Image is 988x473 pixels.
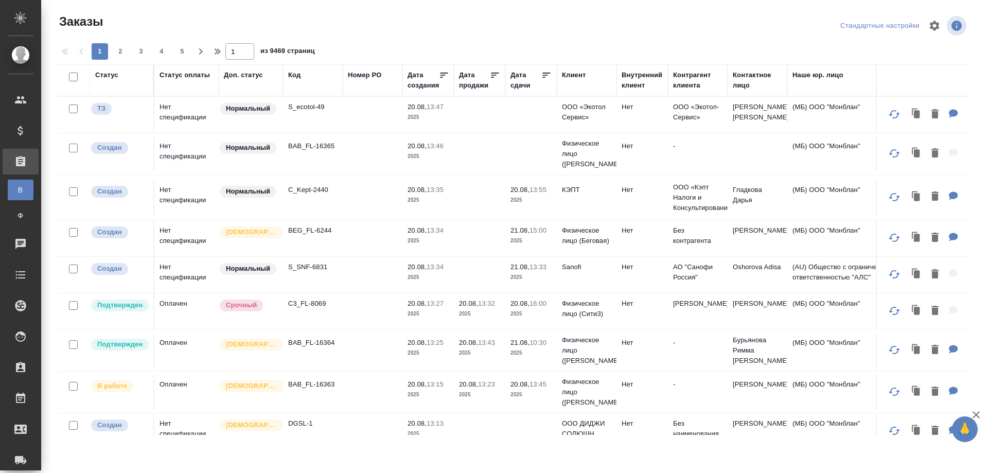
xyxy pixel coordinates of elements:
[907,264,926,285] button: Клонировать
[907,381,926,402] button: Клонировать
[510,300,530,307] p: 20.08,
[57,13,103,30] span: Заказы
[408,429,449,439] p: 2025
[154,413,219,449] td: Нет спецификации
[787,332,911,369] td: (МБ) ООО "Монблан"
[673,262,722,283] p: АО "Санофи Россия"
[882,225,907,250] button: Обновить
[408,348,449,358] p: 2025
[562,225,611,246] p: Физическое лицо (Беговая)
[787,97,911,133] td: (МБ) ООО "Монблан"
[160,70,210,80] div: Статус оплаты
[907,186,926,207] button: Клонировать
[154,257,219,293] td: Нет спецификации
[154,374,219,410] td: Оплачен
[510,263,530,271] p: 21.08,
[97,227,122,237] p: Создан
[622,185,663,195] p: Нет
[260,45,315,60] span: из 9469 страниц
[728,220,787,256] td: [PERSON_NAME]
[154,220,219,256] td: Нет спецификации
[219,185,278,199] div: Статус по умолчанию для стандартных заказов
[787,220,911,256] td: (МБ) ООО "Монблан"
[90,141,148,155] div: Выставляется автоматически при создании заказа
[792,70,843,80] div: Наше юр. лицо
[13,211,28,221] span: Ф
[926,421,944,442] button: Удалить
[728,97,787,133] td: [PERSON_NAME] [PERSON_NAME]
[408,70,439,91] div: Дата создания
[510,348,552,358] p: 2025
[956,418,974,440] span: 🙏
[673,379,722,390] p: -
[219,418,278,432] div: Выставляется автоматически для первых 3 заказов нового контактного лица. Особое внимание
[97,300,143,310] p: Подтвержден
[947,16,968,36] span: Посмотреть информацию
[408,226,427,234] p: 20.08,
[97,420,122,430] p: Создан
[622,299,663,309] p: Нет
[288,70,301,80] div: Код
[926,301,944,322] button: Удалить
[226,186,270,197] p: Нормальный
[408,300,427,307] p: 20.08,
[907,421,926,442] button: Клонировать
[562,418,611,439] p: ООО ДИДЖИ СОЛЮШН
[622,379,663,390] p: Нет
[427,103,444,111] p: 13:47
[562,70,586,80] div: Клиент
[510,70,541,91] div: Дата сдачи
[510,226,530,234] p: 21.08,
[90,299,148,312] div: Выставляет КМ после уточнения всех необходимых деталей и получения согласия клиента на запуск. С ...
[882,185,907,209] button: Обновить
[427,380,444,388] p: 13:15
[97,143,122,153] p: Создан
[90,338,148,352] div: Выставляет КМ после уточнения всех необходимых деталей и получения согласия клиента на запуск. С ...
[530,300,546,307] p: 16:00
[288,418,338,429] p: DGSL-1
[459,380,478,388] p: 20.08,
[219,338,278,352] div: Выставляется автоматически для первых 3 заказов нового контактного лица. Особое внимание
[97,339,143,349] p: Подтвержден
[787,136,911,172] td: (МБ) ООО "Монблан"
[288,141,338,151] p: BAB_FL-16365
[838,18,922,34] div: split button
[8,180,33,200] a: В
[97,103,105,114] p: ТЗ
[562,335,611,366] p: Физическое лицо ([PERSON_NAME])
[459,70,490,91] div: Дата продажи
[510,272,552,283] p: 2025
[510,390,552,400] p: 2025
[622,418,663,429] p: Нет
[288,262,338,272] p: S_SNF-6831
[622,70,663,91] div: Внутренний клиент
[408,390,449,400] p: 2025
[510,236,552,246] p: 2025
[478,380,495,388] p: 13:23
[427,339,444,346] p: 13:25
[153,46,170,57] span: 4
[408,103,427,111] p: 20.08,
[510,380,530,388] p: 20.08,
[907,301,926,322] button: Клонировать
[622,338,663,348] p: Нет
[787,413,911,449] td: (МБ) ООО "Монблан"
[530,380,546,388] p: 13:45
[926,227,944,249] button: Удалить
[427,300,444,307] p: 13:27
[408,142,427,150] p: 20.08,
[219,102,278,116] div: Статус по умолчанию для стандартных заказов
[224,70,263,80] div: Доп. статус
[459,309,500,319] p: 2025
[459,390,500,400] p: 2025
[673,182,722,213] p: ООО «Кэпт Налоги и Консультирование»
[459,339,478,346] p: 20.08,
[408,151,449,162] p: 2025
[673,102,722,122] p: ООО «Экотол-Сервис»
[510,186,530,194] p: 20.08,
[408,263,427,271] p: 20.08,
[154,293,219,329] td: Оплачен
[478,300,495,307] p: 13:32
[219,225,278,239] div: Выставляется автоматически для первых 3 заказов нового контактного лица. Особое внимание
[288,225,338,236] p: BEG_FL-6244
